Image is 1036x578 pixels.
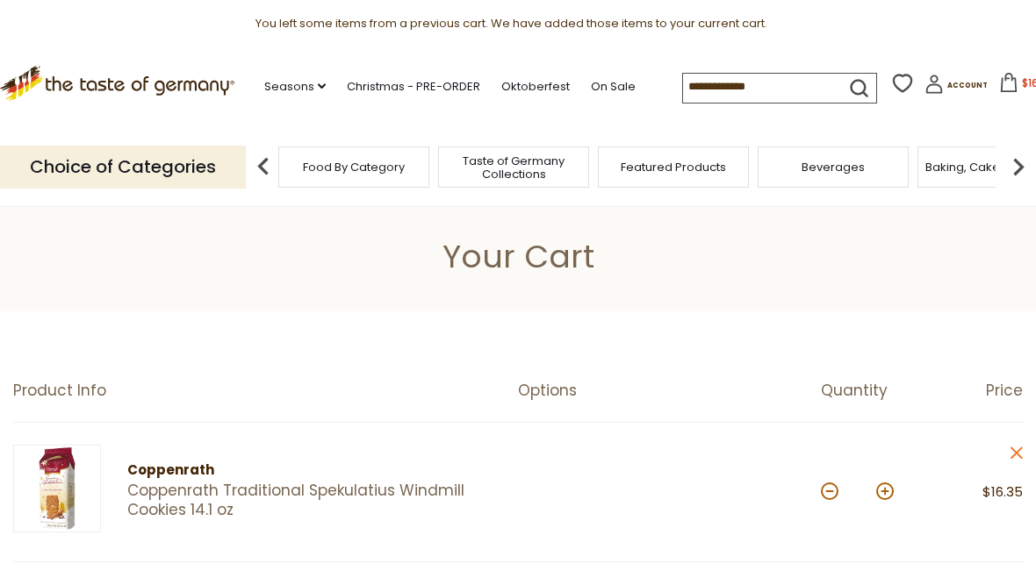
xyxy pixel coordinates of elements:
[13,445,101,532] img: Coppenrath Traditional Spekulatius Windmill Cookies 14.1 oz
[922,382,1023,400] div: Price
[347,77,480,96] a: Christmas - PRE-ORDER
[246,149,281,184] img: previous arrow
[591,77,636,96] a: On Sale
[13,382,518,400] div: Product Info
[1001,149,1036,184] img: next arrow
[982,482,1023,501] span: $16.35
[518,382,821,400] div: Options
[54,237,982,276] h1: Your Cart
[127,460,487,482] div: Coppenrath
[802,161,865,174] a: Beverages
[947,81,988,90] span: Account
[621,161,726,174] a: Featured Products
[821,382,922,400] div: Quantity
[924,75,988,100] a: Account
[127,482,487,519] a: Coppenrath Traditional Spekulatius Windmill Cookies 14.1 oz
[501,77,570,96] a: Oktoberfest
[264,77,326,96] a: Seasons
[443,154,584,181] a: Taste of Germany Collections
[303,161,405,174] a: Food By Category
